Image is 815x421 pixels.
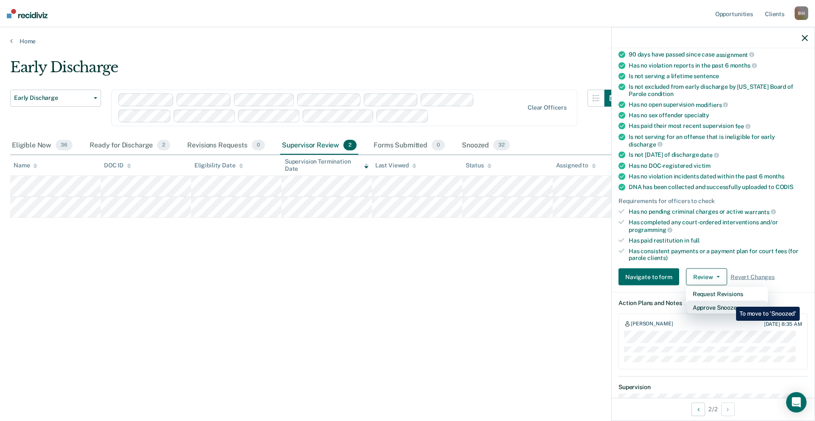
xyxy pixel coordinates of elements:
div: Has no pending criminal charges or active [629,208,808,215]
div: Open Intercom Messenger [786,392,807,413]
div: Snoozed [460,136,511,155]
div: Has no sex offender [629,112,808,119]
div: DNA has been collected and successfully uploaded to [629,184,808,191]
button: Next Opportunity [721,402,735,416]
span: assignment [716,51,754,58]
div: [DATE] 8:35 AM [764,321,802,327]
div: Has consistent payments or a payment plan for court fees (for parole [629,247,808,262]
div: Has no open supervision [629,101,808,108]
span: 0 [432,140,445,151]
span: Revert Changes [731,273,775,280]
span: Early Discharge [14,94,90,102]
div: Early Discharge [10,59,621,83]
img: Recidiviz [7,9,48,18]
div: Ready for Discharge [88,136,172,155]
button: Navigate to form [618,268,679,285]
dt: Action Plans and Notes [618,300,808,307]
span: modifiers [696,101,728,108]
span: 0 [252,140,265,151]
button: Review [686,268,727,285]
span: discharge [629,141,663,147]
div: B H [795,6,808,20]
span: sentence [694,73,719,79]
div: [PERSON_NAME] [631,321,673,328]
div: Requirements for officers to check [618,198,808,205]
div: Is not serving a lifetime [629,73,808,80]
div: Eligible Now [10,136,74,155]
span: months [730,62,757,69]
div: Has paid restitution in [629,237,808,244]
span: 32 [493,140,510,151]
div: Has no violation incidents dated within the past 6 [629,173,808,180]
span: fee [735,123,750,130]
span: programming [629,226,672,233]
div: Is not excluded from early discharge by [US_STATE] Board of Parole [629,83,808,98]
span: clients) [647,254,668,261]
span: specialty [684,112,709,119]
div: Revisions Requests [185,136,266,155]
div: Has completed any court-ordered interventions and/or [629,219,808,233]
div: Clear officers [528,104,567,111]
div: Assigned to [556,162,596,169]
div: Is not [DATE] of discharge [629,151,808,159]
div: Has no DOC-registered [629,162,808,170]
div: Name [14,162,37,169]
span: condition [648,90,674,97]
div: Supervisor Review [280,136,359,155]
div: Is not serving for an offense that is ineligible for early [629,133,808,148]
div: Supervision Termination Date [285,158,368,172]
span: CODIS [776,184,793,190]
div: 2 / 2 [612,398,815,420]
div: 90 days have passed since case [629,51,808,59]
div: DOC ID [104,162,131,169]
span: warrants [745,208,776,215]
div: Last Viewed [375,162,416,169]
button: Approve Snooze [686,301,768,314]
span: 36 [56,140,73,151]
div: Has no violation reports in the past 6 [629,62,808,69]
button: Request Revisions [686,287,768,301]
span: 2 [343,140,357,151]
span: victim [694,162,711,169]
a: Home [10,37,805,45]
div: Forms Submitted [372,136,447,155]
div: Has paid their most recent supervision [629,122,808,130]
div: Status [466,162,492,169]
div: Eligibility Date [194,162,243,169]
a: Navigate to form [618,268,683,285]
span: full [691,237,700,243]
span: months [764,173,784,180]
dt: Supervision [618,383,808,390]
span: date [700,152,719,158]
span: 2 [157,140,170,151]
button: Previous Opportunity [691,402,705,416]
